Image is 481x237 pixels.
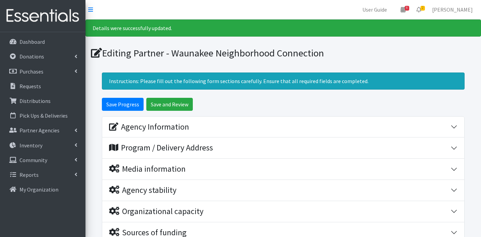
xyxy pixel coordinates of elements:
a: Inventory [3,139,83,152]
a: Purchases [3,65,83,78]
a: Requests [3,79,83,93]
a: Pick Ups & Deliveries [3,109,83,122]
p: Requests [19,83,41,90]
p: Donations [19,53,44,60]
p: Distributions [19,97,51,104]
a: Dashboard [3,35,83,49]
p: Inventory [19,142,42,149]
div: Media information [109,164,186,174]
p: Dashboard [19,38,45,45]
p: Purchases [19,68,43,75]
a: Reports [3,168,83,182]
input: Save Progress [102,98,144,111]
button: Agency Information [102,117,464,137]
p: Partner Agencies [19,127,59,134]
button: Agency stability [102,180,464,201]
a: 8 [395,3,411,16]
button: Media information [102,159,464,180]
input: Save and Review [146,98,193,111]
a: [PERSON_NAME] [427,3,478,16]
a: 2 [411,3,427,16]
div: Instructions: Please fill out the following form sections carefully. Ensure that all required fie... [102,73,465,90]
div: Program / Delivery Address [109,143,213,153]
span: 8 [405,6,409,11]
span: 2 [420,6,425,11]
p: Pick Ups & Deliveries [19,112,68,119]
a: Community [3,153,83,167]
div: Agency stability [109,185,176,195]
p: Community [19,157,47,163]
a: Donations [3,50,83,63]
button: Program / Delivery Address [102,137,464,158]
div: Details were successfully updated. [85,19,481,37]
a: Partner Agencies [3,123,83,137]
img: HumanEssentials [3,4,83,27]
a: Distributions [3,94,83,108]
div: Organizational capacity [109,207,203,216]
div: Agency Information [109,122,189,132]
h1: Editing Partner - Waunakee Neighborhood Connection [91,47,476,59]
a: User Guide [357,3,392,16]
a: My Organization [3,183,83,196]
button: Organizational capacity [102,201,464,222]
p: Reports [19,171,39,178]
p: My Organization [19,186,58,193]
